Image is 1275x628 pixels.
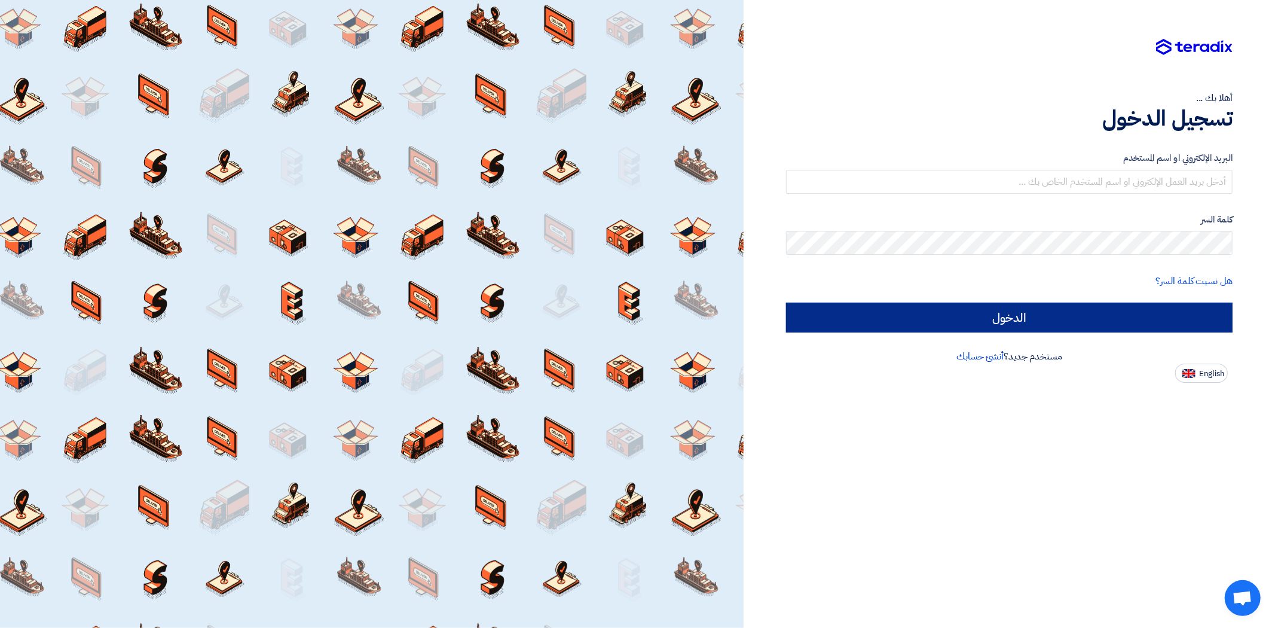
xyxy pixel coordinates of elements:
[1182,369,1195,378] img: en-US.png
[786,303,1233,333] input: الدخول
[786,91,1233,105] div: أهلا بك ...
[786,170,1233,194] input: أدخل بريد العمل الإلكتروني او اسم المستخدم الخاص بك ...
[786,105,1233,132] h1: تسجيل الدخول
[1175,364,1228,383] button: English
[786,213,1233,227] label: كلمة السر
[1225,580,1261,616] div: دردشة مفتوحة
[1199,370,1224,378] span: English
[1156,39,1233,56] img: Teradix logo
[1156,274,1233,288] a: هل نسيت كلمة السر؟
[956,349,1004,364] a: أنشئ حسابك
[786,151,1233,165] label: البريد الإلكتروني او اسم المستخدم
[786,349,1233,364] div: مستخدم جديد؟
